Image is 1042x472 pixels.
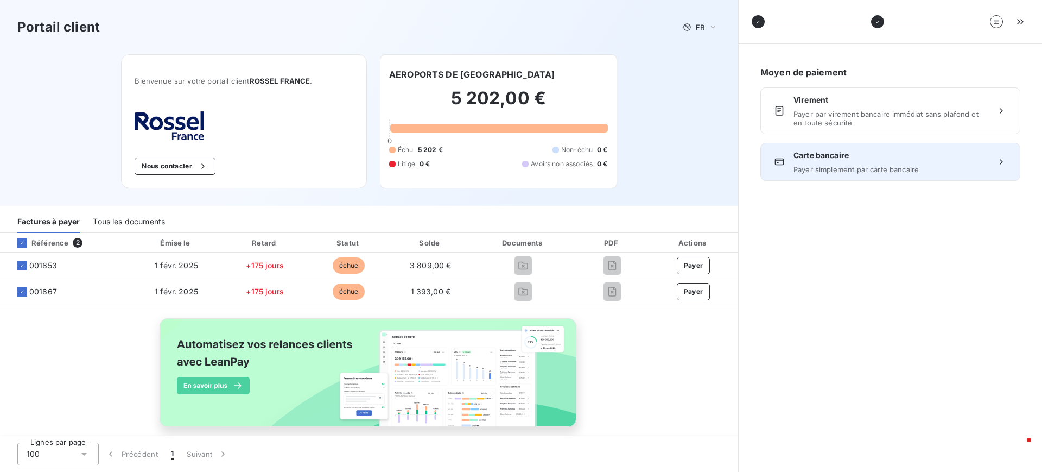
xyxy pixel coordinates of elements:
span: 001867 [29,286,57,297]
h2: 5 202,00 € [389,87,608,120]
span: 1 févr. 2025 [155,261,198,270]
div: Tous les documents [93,210,165,233]
div: Factures à payer [17,210,80,233]
span: FR [696,23,704,32]
span: ROSSEL FRANCE [250,77,310,85]
span: Virement [793,95,987,105]
button: 1 [164,443,180,465]
div: Référence [9,238,68,248]
span: Carte bancaire [793,150,987,161]
span: 0 € [597,159,607,169]
span: 0 € [420,159,430,169]
span: 5 202 € [418,145,443,155]
span: Payer simplement par carte bancaire [793,165,987,174]
span: Payer par virement bancaire immédiat sans plafond et en toute sécurité [793,110,987,127]
div: Documents [473,237,574,248]
button: Précédent [99,443,164,465]
h6: Moyen de paiement [760,66,1020,79]
span: 0 [387,136,392,145]
span: +175 jours [246,261,284,270]
span: 1 [171,449,174,460]
div: Statut [309,237,388,248]
button: Payer [677,257,710,274]
h3: Portail client [17,17,100,37]
img: banner [150,312,588,445]
span: Bienvenue sur votre portail client . [135,77,353,85]
span: 2 [73,238,82,248]
span: Échu [398,145,414,155]
button: Payer [677,283,710,300]
span: échue [333,284,365,300]
span: Litige [398,159,415,169]
span: 1 393,00 € [411,287,451,296]
iframe: Intercom live chat [1005,435,1031,461]
img: Company logo [135,111,204,140]
span: Avoirs non associés [531,159,593,169]
div: Émise le [132,237,220,248]
button: Nous contacter [135,158,215,175]
span: +175 jours [246,287,284,296]
span: 3 809,00 € [410,261,452,270]
span: échue [333,257,365,274]
div: Retard [225,237,305,248]
div: Actions [651,237,736,248]
span: 001853 [29,260,57,271]
button: Suivant [180,443,235,465]
h6: AEROPORTS DE [GEOGRAPHIC_DATA] [389,68,555,81]
div: Solde [392,237,469,248]
span: 100 [27,449,40,460]
div: PDF [578,237,646,248]
span: Non-échu [561,145,593,155]
span: 0 € [597,145,607,155]
span: 1 févr. 2025 [155,287,198,296]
